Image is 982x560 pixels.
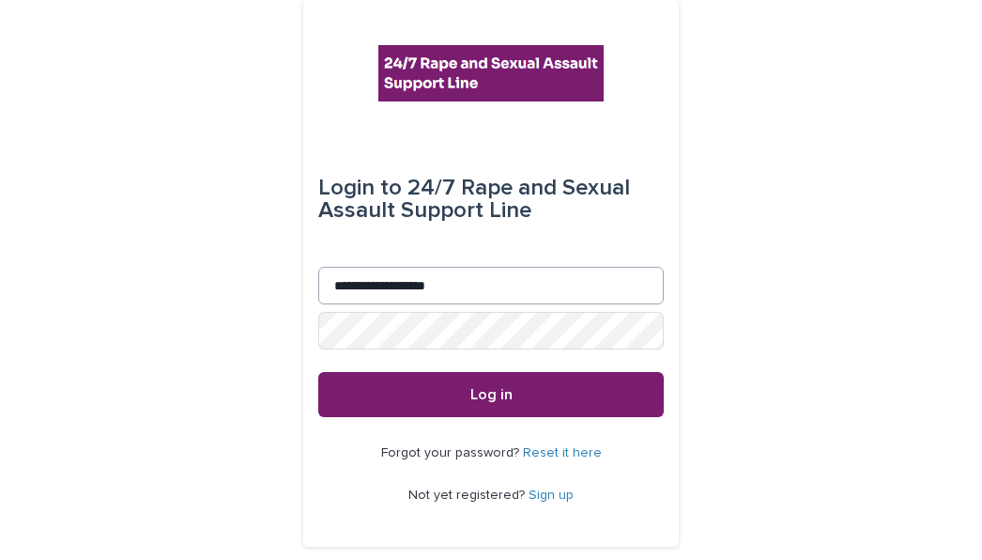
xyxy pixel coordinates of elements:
img: rhQMoQhaT3yELyF149Cw [378,45,604,101]
a: Sign up [529,489,574,502]
span: Log in [470,387,513,402]
a: Reset it here [523,446,602,459]
button: Log in [318,372,664,417]
span: Not yet registered? [408,489,529,502]
span: Login to [318,177,402,199]
div: 24/7 Rape and Sexual Assault Support Line [318,162,664,237]
span: Forgot your password? [381,446,523,459]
